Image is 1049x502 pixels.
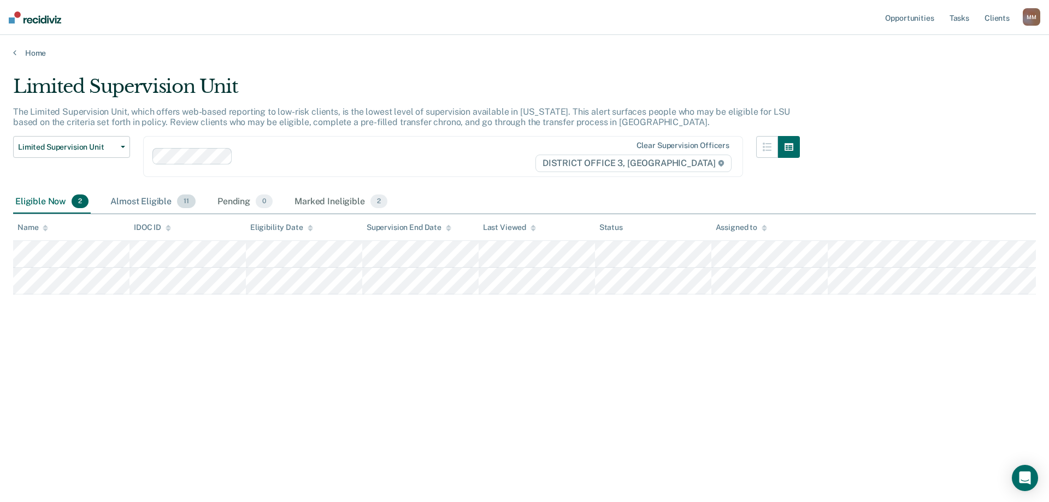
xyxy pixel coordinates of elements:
div: Eligibility Date [250,223,313,232]
div: Open Intercom Messenger [1012,465,1038,491]
div: Limited Supervision Unit [13,75,800,107]
div: IDOC ID [134,223,171,232]
div: M M [1023,8,1040,26]
span: 2 [370,194,387,209]
a: Home [13,48,1036,58]
span: 11 [177,194,196,209]
span: DISTRICT OFFICE 3, [GEOGRAPHIC_DATA] [535,155,732,172]
button: Limited Supervision Unit [13,136,130,158]
button: MM [1023,8,1040,26]
div: Marked Ineligible2 [292,190,390,214]
p: The Limited Supervision Unit, which offers web-based reporting to low-risk clients, is the lowest... [13,107,790,127]
img: Recidiviz [9,11,61,23]
div: Almost Eligible11 [108,190,198,214]
div: Name [17,223,48,232]
div: Supervision End Date [367,223,451,232]
div: Last Viewed [483,223,536,232]
div: Clear supervision officers [637,141,729,150]
div: Pending0 [215,190,275,214]
span: Limited Supervision Unit [18,143,116,152]
span: 2 [72,194,89,209]
div: Eligible Now2 [13,190,91,214]
div: Assigned to [716,223,767,232]
div: Status [599,223,623,232]
span: 0 [256,194,273,209]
